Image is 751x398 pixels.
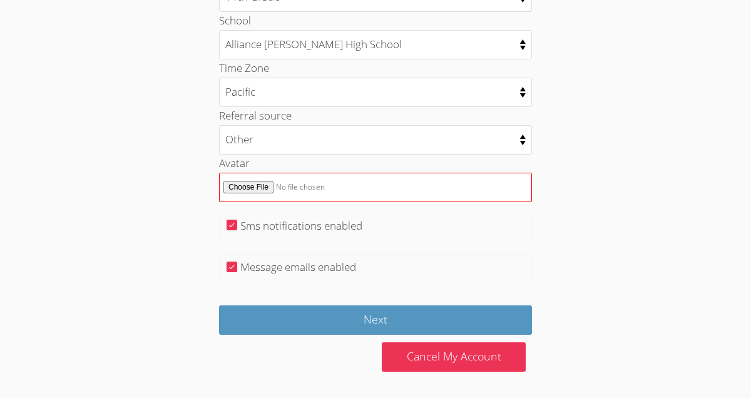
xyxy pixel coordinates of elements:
label: Referral source [219,108,292,123]
label: Message emails enabled [240,260,356,274]
a: Cancel My Account [382,342,526,372]
input: Next [219,305,532,335]
label: Sms notifications enabled [240,218,362,233]
label: Avatar [219,156,250,170]
label: Time Zone [219,61,269,75]
label: School [219,13,251,28]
